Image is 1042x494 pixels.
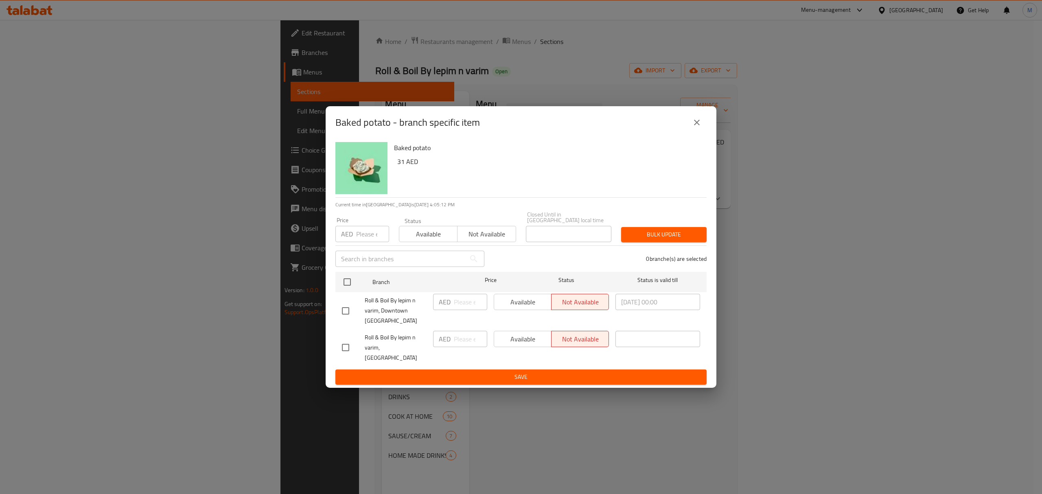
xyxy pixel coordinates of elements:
[687,113,707,132] button: close
[365,295,427,326] span: Roll & Boil By lepim n varim, Downtown [GEOGRAPHIC_DATA]
[365,332,427,363] span: Roll & Boil By lepim n varim, [GEOGRAPHIC_DATA]
[335,116,480,129] h2: Baked potato - branch specific item
[394,142,700,153] h6: Baked potato
[335,142,387,194] img: Baked potato
[454,331,487,347] input: Please enter price
[356,226,389,242] input: Please enter price
[457,226,516,242] button: Not available
[403,228,454,240] span: Available
[335,369,707,385] button: Save
[439,297,451,307] p: AED
[646,255,707,263] p: 0 branche(s) are selected
[335,251,466,267] input: Search in branches
[524,275,609,285] span: Status
[454,294,487,310] input: Please enter price
[372,277,457,287] span: Branch
[335,201,707,208] p: Current time in [GEOGRAPHIC_DATA] is [DATE] 4:05:12 PM
[628,230,700,240] span: Bulk update
[341,229,353,239] p: AED
[615,275,700,285] span: Status is valid till
[461,228,512,240] span: Not available
[439,334,451,344] p: AED
[399,226,458,242] button: Available
[464,275,518,285] span: Price
[397,156,700,167] h6: 31 AED
[342,372,700,382] span: Save
[621,227,707,242] button: Bulk update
